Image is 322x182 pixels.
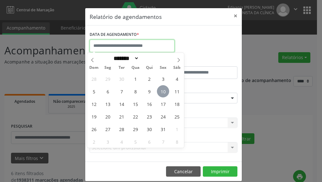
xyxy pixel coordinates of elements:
span: Outubro 20, 2025 [102,110,114,123]
span: Novembro 6, 2025 [143,135,155,148]
span: Ter [115,66,129,70]
span: Outubro 8, 2025 [129,85,142,97]
input: Year [139,55,160,62]
span: Outubro 14, 2025 [115,98,128,110]
span: Outubro 31, 2025 [157,123,169,135]
span: Qui [142,66,156,70]
span: Novembro 5, 2025 [129,135,142,148]
span: Outubro 30, 2025 [143,123,155,135]
span: Outubro 13, 2025 [102,98,114,110]
span: Outubro 6, 2025 [102,85,114,97]
span: Outubro 11, 2025 [171,85,183,97]
span: Outubro 7, 2025 [115,85,128,97]
span: Seg [101,66,115,70]
span: Setembro 28, 2025 [88,73,100,85]
span: Outubro 10, 2025 [157,85,169,97]
select: Month [111,55,139,62]
span: Outubro 1, 2025 [129,73,142,85]
button: Cancelar [166,166,201,177]
span: Novembro 7, 2025 [157,135,169,148]
span: Setembro 30, 2025 [115,73,128,85]
span: Sáb [170,66,184,70]
label: ATÉ [165,57,237,66]
span: Setembro 29, 2025 [102,73,114,85]
span: Novembro 3, 2025 [102,135,114,148]
span: Outubro 29, 2025 [129,123,142,135]
span: Outubro 23, 2025 [143,110,155,123]
span: Qua [129,66,142,70]
span: Outubro 19, 2025 [88,110,100,123]
span: Outubro 9, 2025 [143,85,155,97]
span: Outubro 3, 2025 [157,73,169,85]
span: Outubro 24, 2025 [157,110,169,123]
span: Outubro 5, 2025 [88,85,100,97]
span: Outubro 27, 2025 [102,123,114,135]
span: Sex [156,66,170,70]
span: Outubro 2, 2025 [143,73,155,85]
span: Novembro 1, 2025 [171,123,183,135]
span: Outubro 21, 2025 [115,110,128,123]
span: Outubro 4, 2025 [171,73,183,85]
span: Outubro 22, 2025 [129,110,142,123]
button: Close [229,8,242,24]
span: Outubro 26, 2025 [88,123,100,135]
span: Outubro 28, 2025 [115,123,128,135]
button: Imprimir [203,166,237,177]
span: Dom [87,66,101,70]
span: Outubro 18, 2025 [171,98,183,110]
span: Novembro 4, 2025 [115,135,128,148]
span: Outubro 15, 2025 [129,98,142,110]
span: Novembro 8, 2025 [171,135,183,148]
span: Outubro 12, 2025 [88,98,100,110]
label: DATA DE AGENDAMENTO [90,30,139,40]
span: Outubro 25, 2025 [171,110,183,123]
span: Outubro 16, 2025 [143,98,155,110]
h5: Relatório de agendamentos [90,13,162,21]
span: Novembro 2, 2025 [88,135,100,148]
span: Outubro 17, 2025 [157,98,169,110]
